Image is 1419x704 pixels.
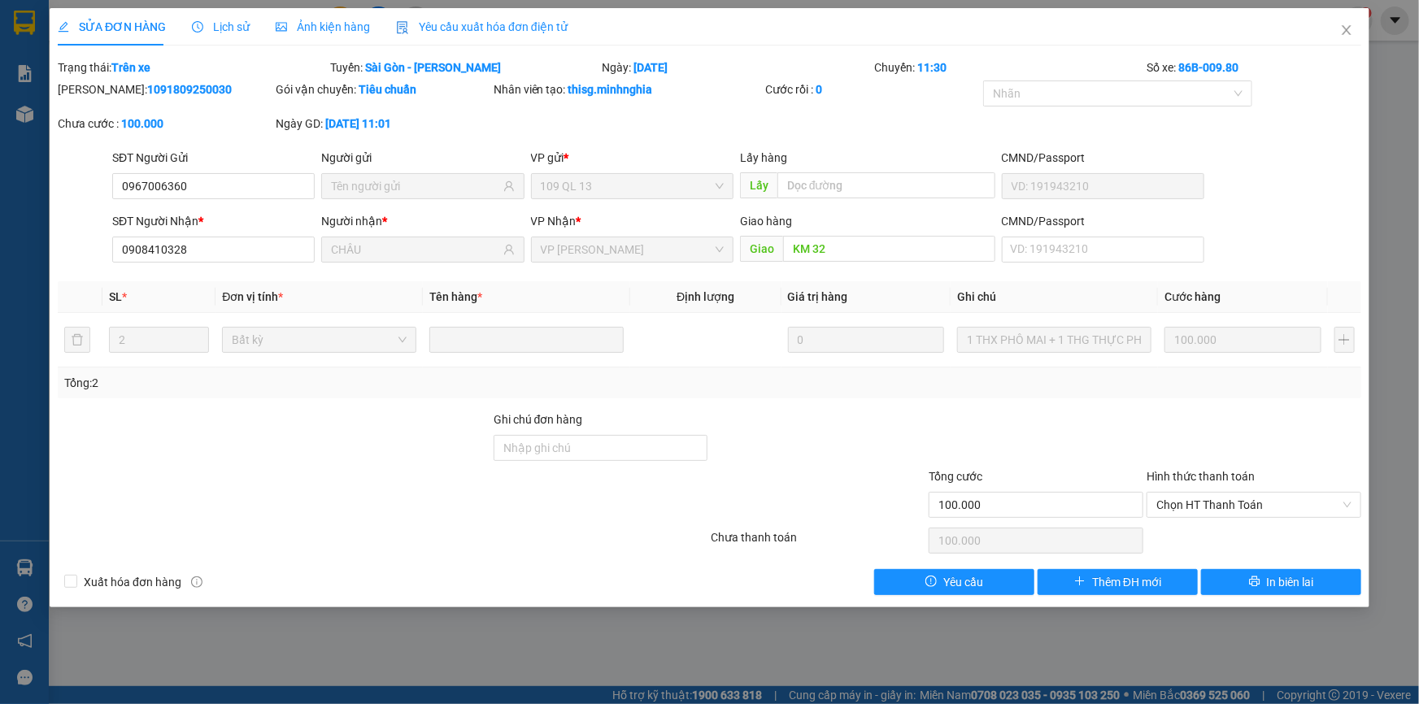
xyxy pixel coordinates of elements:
div: Nhân viên tạo: [494,80,763,98]
div: Chưa cước : [58,115,272,133]
span: info-circle [191,576,202,588]
div: SĐT Người Nhận [112,212,315,230]
b: Tiêu chuẩn [359,83,416,96]
button: Close [1324,8,1369,54]
input: 0 [788,327,945,353]
button: delete [64,327,90,353]
b: Trên xe [111,61,150,74]
span: clock-circle [192,21,203,33]
span: Bất kỳ [232,328,407,352]
div: CMND/Passport [1002,212,1204,230]
span: Chọn HT Thanh Toán [1156,493,1352,517]
span: user [503,180,515,192]
span: SL [109,290,122,303]
div: CMND/Passport [1002,149,1204,167]
span: exclamation-circle [925,576,937,589]
div: Số xe: [1145,59,1363,76]
span: close [1340,24,1353,37]
span: Ảnh kiện hàng [276,20,370,33]
b: 100.000 [121,117,163,130]
div: [PERSON_NAME]: [58,80,272,98]
div: Chưa thanh toán [710,528,928,557]
div: Tuyến: [329,59,601,76]
div: VP gửi [531,149,733,167]
span: Giao hàng [740,215,792,228]
input: Tên người nhận [331,241,499,259]
input: Dọc đường [783,236,995,262]
span: Cước hàng [1164,290,1221,303]
span: Đơn vị tính [222,290,283,303]
b: 0 [816,83,822,96]
span: printer [1249,576,1260,589]
span: 109 QL 13 [541,174,724,198]
span: Yêu cầu xuất hóa đơn điện tử [396,20,568,33]
div: Tổng: 2 [64,374,548,392]
div: Ngày GD: [276,115,490,133]
span: Lịch sử [192,20,250,33]
span: Giá trị hàng [788,290,848,303]
button: exclamation-circleYêu cầu [874,569,1034,595]
span: Định lượng [677,290,734,303]
span: Lấy hàng [740,151,787,164]
b: 1091809250030 [147,83,232,96]
b: [DATE] [634,61,668,74]
div: Người nhận [321,212,524,230]
div: Gói vận chuyển: [276,80,490,98]
span: picture [276,21,287,33]
input: VD: 191943210 [1002,173,1204,199]
div: Cước rồi : [765,80,980,98]
input: Dọc đường [777,172,995,198]
input: VD: Bàn, Ghế [429,327,624,353]
div: Người gửi [321,149,524,167]
img: icon [396,21,409,34]
span: plus [1074,576,1086,589]
span: Yêu cầu [943,573,983,591]
span: Thêm ĐH mới [1092,573,1161,591]
input: Ghi Chú [957,327,1151,353]
b: [DATE] 11:01 [325,117,391,130]
span: Xuất hóa đơn hàng [77,573,188,591]
div: Chuyến: [873,59,1145,76]
button: plus [1334,327,1355,353]
input: 0 [1164,327,1321,353]
span: Tên hàng [429,290,482,303]
b: 86B-009.80 [1178,61,1238,74]
span: Tổng cước [929,470,982,483]
b: thisg.minhnghia [568,83,653,96]
span: user [503,244,515,255]
span: VP Phan Rí [541,237,724,262]
th: Ghi chú [951,281,1158,313]
span: Lấy [740,172,777,198]
span: In biên lai [1267,573,1314,591]
div: Trạng thái: [56,59,329,76]
span: Giao [740,236,783,262]
label: Hình thức thanh toán [1147,470,1255,483]
b: 11:30 [917,61,947,74]
b: Sài Gòn - [PERSON_NAME] [365,61,501,74]
div: Ngày: [601,59,873,76]
label: Ghi chú đơn hàng [494,413,583,426]
span: edit [58,21,69,33]
span: VP Nhận [531,215,577,228]
input: Tên người gửi [331,177,499,195]
button: plusThêm ĐH mới [1038,569,1198,595]
span: SỬA ĐƠN HÀNG [58,20,166,33]
button: printerIn biên lai [1201,569,1361,595]
div: SĐT Người Gửi [112,149,315,167]
input: Ghi chú đơn hàng [494,435,708,461]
